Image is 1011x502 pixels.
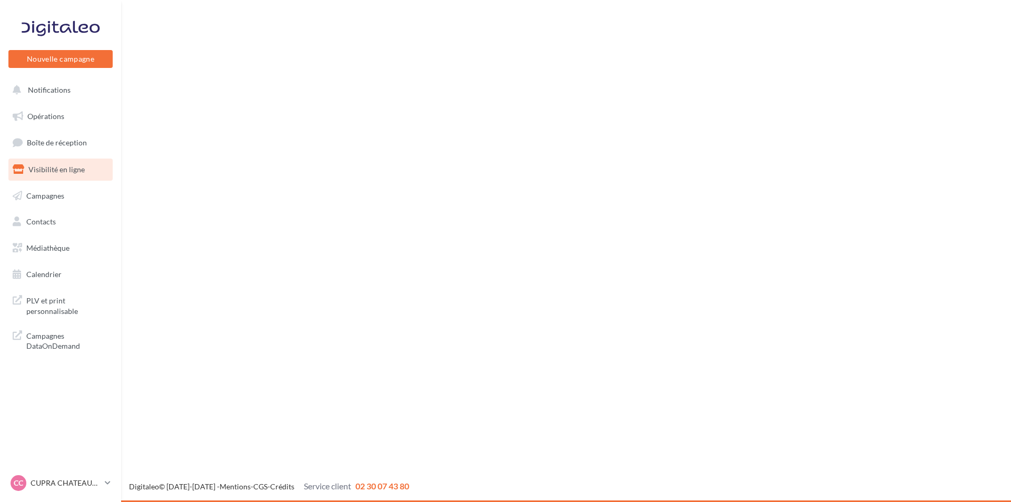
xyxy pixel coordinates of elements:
[26,293,108,316] span: PLV et print personnalisable
[6,237,115,259] a: Médiathèque
[129,482,409,491] span: © [DATE]-[DATE] - - -
[6,324,115,356] a: Campagnes DataOnDemand
[28,165,85,174] span: Visibilité en ligne
[27,112,64,121] span: Opérations
[14,478,23,488] span: CC
[6,185,115,207] a: Campagnes
[6,263,115,286] a: Calendrier
[26,243,70,252] span: Médiathèque
[6,79,111,101] button: Notifications
[6,131,115,154] a: Boîte de réception
[26,217,56,226] span: Contacts
[253,482,267,491] a: CGS
[6,105,115,127] a: Opérations
[26,270,62,279] span: Calendrier
[129,482,159,491] a: Digitaleo
[304,481,351,491] span: Service client
[6,289,115,320] a: PLV et print personnalisable
[6,211,115,233] a: Contacts
[270,482,294,491] a: Crédits
[220,482,251,491] a: Mentions
[31,478,101,488] p: CUPRA CHATEAUROUX
[26,329,108,351] span: Campagnes DataOnDemand
[27,138,87,147] span: Boîte de réception
[6,159,115,181] a: Visibilité en ligne
[8,473,113,493] a: CC CUPRA CHATEAUROUX
[28,85,71,94] span: Notifications
[8,50,113,68] button: Nouvelle campagne
[355,481,409,491] span: 02 30 07 43 80
[26,191,64,200] span: Campagnes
